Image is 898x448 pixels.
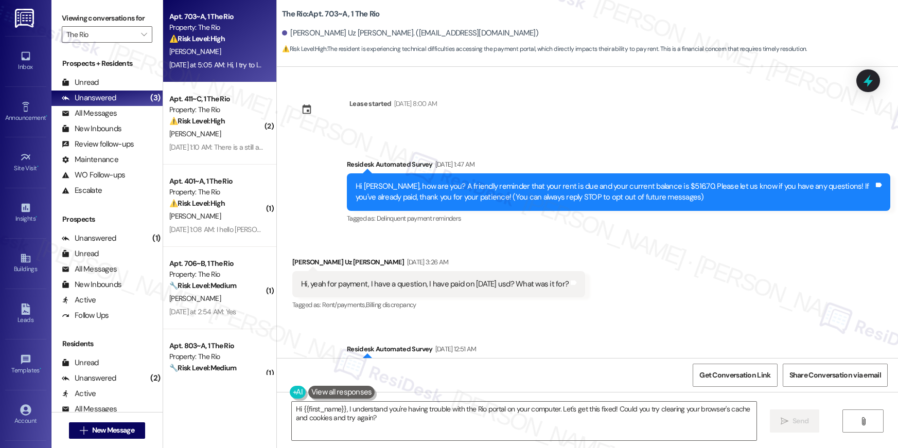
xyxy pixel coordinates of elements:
[292,402,756,440] textarea: Hi {{first_name}}, I understand you're having trouble with the Rio portal on your computer. Let's...
[62,310,109,321] div: Follow Ups
[169,269,265,280] div: Property: The Rio
[62,404,117,415] div: All Messages
[51,214,163,225] div: Prospects
[62,154,118,165] div: Maintenance
[169,225,553,234] div: [DATE] 1:08 AM: I hello [PERSON_NAME] Yes I will The minimum I will pay is $1000 but I'm gonna do...
[169,187,265,198] div: Property: The Rio
[5,401,46,429] a: Account
[169,363,236,372] strong: 🔧 Risk Level: Medium
[292,297,585,312] div: Tagged as:
[62,264,117,275] div: All Messages
[5,149,46,176] a: Site Visit •
[322,300,366,309] span: Rent/payments ,
[5,300,46,328] a: Leads
[169,351,265,362] div: Property: The Rio
[15,9,36,28] img: ResiDesk Logo
[433,344,477,354] div: [DATE] 12:51 AM
[347,344,890,358] div: Residesk Automated Survey
[5,351,46,379] a: Templates •
[349,98,392,109] div: Lease started
[347,159,890,173] div: Residesk Automated Survey
[80,426,87,435] i: 
[404,257,449,267] div: [DATE] 3:26 AM
[169,129,221,138] span: [PERSON_NAME]
[51,58,163,69] div: Prospects + Residents
[150,230,163,246] div: (1)
[169,307,236,316] div: [DATE] at 2:54 AM: Yes
[62,357,99,368] div: Unread
[36,213,37,221] span: •
[169,199,225,208] strong: ⚠️ Risk Level: High
[169,281,236,290] strong: 🔧 Risk Level: Medium
[62,248,99,259] div: Unread
[148,370,163,386] div: (2)
[37,163,39,170] span: •
[793,416,808,426] span: Send
[169,22,265,33] div: Property: The Rio
[62,185,102,196] div: Escalate
[62,388,96,399] div: Active
[69,422,145,439] button: New Message
[356,181,874,203] div: Hi [PERSON_NAME], how are you? A friendly reminder that your rent is due and your current balance...
[169,116,225,126] strong: ⚠️ Risk Level: High
[92,425,134,436] span: New Message
[169,60,557,69] div: [DATE] at 5:05 AM: Hi, I try to login to the Rio portal for the payment, every time I login, it l...
[62,233,116,244] div: Unanswered
[148,90,163,106] div: (3)
[169,176,265,187] div: Apt. 401~A, 1 The Rio
[62,139,134,150] div: Review follow-ups
[62,77,99,88] div: Unread
[169,294,221,303] span: [PERSON_NAME]
[62,10,152,26] label: Viewing conversations for
[5,249,46,277] a: Buildings
[169,211,221,221] span: [PERSON_NAME]
[282,44,807,55] span: : The resident is experiencing technical difficulties accessing the payment portal, which directl...
[51,338,163,349] div: Residents
[62,93,116,103] div: Unanswered
[282,28,538,39] div: [PERSON_NAME] Uz [PERSON_NAME]. ([EMAIL_ADDRESS][DOMAIN_NAME])
[301,279,569,290] div: Hi, yeah for payment, I have a question, I have paid on [DATE] usd? What was it for?
[377,214,462,223] span: Delinquent payment reminders
[282,9,379,20] b: The Rio: Apt. 703~A, 1 The Rio
[66,26,136,43] input: All communities
[781,417,788,425] i: 
[169,104,265,115] div: Property: The Rio
[770,409,820,433] button: Send
[783,364,888,387] button: Share Conversation via email
[169,47,221,56] span: [PERSON_NAME]
[169,11,265,22] div: Apt. 703~A, 1 The Rio
[699,370,770,381] span: Get Conversation Link
[169,341,265,351] div: Apt. 803~A, 1 The Rio
[169,94,265,104] div: Apt. 411~C, 1 The Rio
[62,108,117,119] div: All Messages
[859,417,867,425] i: 
[62,295,96,306] div: Active
[62,123,121,134] div: New Inbounds
[693,364,777,387] button: Get Conversation Link
[141,30,147,39] i: 
[433,159,475,170] div: [DATE] 1:47 AM
[169,258,265,269] div: Apt. 706~B, 1 The Rio
[366,300,416,309] span: Billing discrepancy
[40,365,41,372] span: •
[347,211,890,226] div: Tagged as:
[292,257,585,271] div: [PERSON_NAME] Uz [PERSON_NAME]
[46,113,47,120] span: •
[62,373,116,384] div: Unanswered
[169,142,372,152] div: [DATE] 1:10 AM: There is a still a pretty decent sized hole in our ceiling
[789,370,881,381] span: Share Conversation via email
[62,279,121,290] div: New Inbounds
[62,170,125,181] div: WO Follow-ups
[5,47,46,75] a: Inbox
[169,34,225,43] strong: ⚠️ Risk Level: High
[392,98,437,109] div: [DATE] 8:00 AM
[282,45,326,53] strong: ⚠️ Risk Level: High
[5,199,46,227] a: Insights •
